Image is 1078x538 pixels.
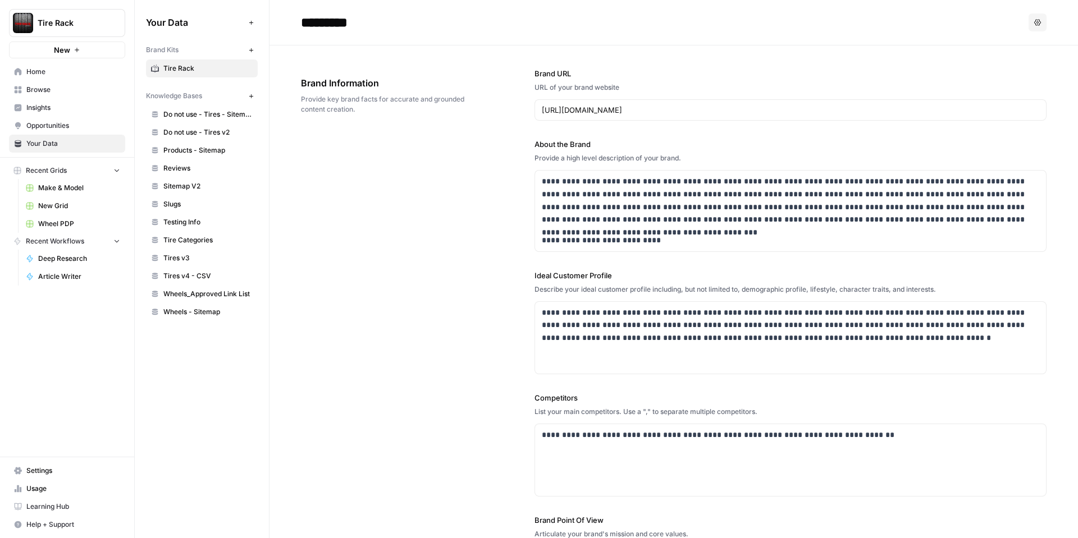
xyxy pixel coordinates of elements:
[9,99,125,117] a: Insights
[26,484,120,494] span: Usage
[146,177,258,195] a: Sitemap V2
[163,253,253,263] span: Tires v3
[301,76,472,90] span: Brand Information
[21,215,125,233] a: Wheel PDP
[38,254,120,264] span: Deep Research
[146,59,258,77] a: Tire Rack
[163,163,253,173] span: Reviews
[21,268,125,286] a: Article Writer
[9,480,125,498] a: Usage
[163,145,253,155] span: Products - Sitemap
[9,42,125,58] button: New
[146,267,258,285] a: Tires v4 - CSV
[542,104,1039,116] input: www.sundaysoccer.com
[38,272,120,282] span: Article Writer
[146,231,258,249] a: Tire Categories
[9,117,125,135] a: Opportunities
[535,139,1047,150] label: About the Brand
[535,68,1047,79] label: Brand URL
[21,250,125,268] a: Deep Research
[535,407,1047,417] div: List your main competitors. Use a "," to separate multiple competitors.
[9,462,125,480] a: Settings
[38,183,120,193] span: Make & Model
[535,514,1047,526] label: Brand Point Of View
[163,63,253,73] span: Tire Rack
[146,16,244,29] span: Your Data
[9,498,125,516] a: Learning Hub
[26,67,120,77] span: Home
[21,197,125,215] a: New Grid
[146,285,258,303] a: Wheels_Approved Link List
[38,17,106,29] span: Tire Rack
[163,109,253,119] span: Do not use - Tires - Sitemap
[146,159,258,177] a: Reviews
[146,91,202,101] span: Knowledge Bases
[535,153,1047,163] div: Provide a high level description of your brand.
[163,199,253,209] span: Slugs
[163,181,253,191] span: Sitemap V2
[163,127,253,137] span: Do not use - Tires v2
[26,103,120,113] span: Insights
[26,519,120,530] span: Help + Support
[9,516,125,534] button: Help + Support
[9,9,125,37] button: Workspace: Tire Rack
[146,195,258,213] a: Slugs
[26,121,120,131] span: Opportunities
[535,284,1047,295] div: Describe your ideal customer profile including, but not limited to, demographic profile, lifestyl...
[146,141,258,159] a: Products - Sitemap
[146,213,258,231] a: Testing Info
[163,235,253,245] span: Tire Categories
[146,45,179,55] span: Brand Kits
[146,303,258,321] a: Wheels - Sitemap
[26,466,120,476] span: Settings
[535,270,1047,281] label: Ideal Customer Profile
[9,81,125,99] a: Browse
[38,201,120,211] span: New Grid
[26,502,120,512] span: Learning Hub
[21,179,125,197] a: Make & Model
[26,236,84,246] span: Recent Workflows
[146,249,258,267] a: Tires v3
[535,82,1047,93] div: URL of your brand website
[54,44,70,56] span: New
[9,233,125,250] button: Recent Workflows
[9,162,125,179] button: Recent Grids
[146,123,258,141] a: Do not use - Tires v2
[38,219,120,229] span: Wheel PDP
[9,135,125,153] a: Your Data
[163,217,253,227] span: Testing Info
[9,63,125,81] a: Home
[26,85,120,95] span: Browse
[163,271,253,281] span: Tires v4 - CSV
[26,165,67,176] span: Recent Grids
[26,139,120,149] span: Your Data
[535,392,1047,403] label: Competitors
[13,13,33,33] img: Tire Rack Logo
[146,105,258,123] a: Do not use - Tires - Sitemap
[163,289,253,299] span: Wheels_Approved Link List
[301,94,472,114] span: Provide key brand facts for accurate and grounded content creation.
[163,307,253,317] span: Wheels - Sitemap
